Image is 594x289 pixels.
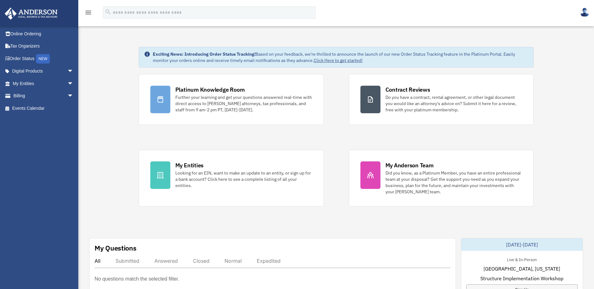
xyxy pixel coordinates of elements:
[580,8,589,17] img: User Pic
[67,77,80,90] span: arrow_drop_down
[461,238,583,251] div: [DATE]-[DATE]
[95,243,137,253] div: My Questions
[385,94,522,113] div: Do you have a contract, rental agreement, or other legal document you would like an attorney's ad...
[257,258,281,264] div: Expedited
[193,258,209,264] div: Closed
[85,11,92,16] a: menu
[314,58,363,63] a: Click Here to get started!
[175,161,204,169] div: My Entities
[4,65,83,78] a: Digital Productsarrow_drop_down
[67,65,80,78] span: arrow_drop_down
[349,74,534,125] a: Contract Reviews Do you have a contract, rental agreement, or other legal document you would like...
[116,258,139,264] div: Submitted
[95,258,101,264] div: All
[225,258,242,264] div: Normal
[349,150,534,206] a: My Anderson Team Did you know, as a Platinum Member, you have an entire professional team at your...
[139,74,324,125] a: Platinum Knowledge Room Further your learning and get your questions answered real-time with dire...
[175,170,312,189] div: Looking for an EIN, want to make an update to an entity, or sign up for a bank account? Click her...
[175,86,245,94] div: Platinum Knowledge Room
[4,77,83,90] a: My Entitiesarrow_drop_down
[3,8,59,20] img: Anderson Advisors Platinum Portal
[4,102,83,114] a: Events Calendar
[154,258,178,264] div: Answered
[139,150,324,206] a: My Entities Looking for an EIN, want to make an update to an entity, or sign up for a bank accoun...
[67,90,80,103] span: arrow_drop_down
[153,51,256,57] strong: Exciting News: Introducing Order Status Tracking!
[4,52,83,65] a: Order StatusNEW
[385,86,430,94] div: Contract Reviews
[483,265,560,272] span: [GEOGRAPHIC_DATA], [US_STATE]
[95,275,179,283] p: No questions match the selected filter.
[85,9,92,16] i: menu
[385,170,522,195] div: Did you know, as a Platinum Member, you have an entire professional team at your disposal? Get th...
[36,54,50,63] div: NEW
[480,275,563,282] span: Structure Implementation Workshop
[4,90,83,102] a: Billingarrow_drop_down
[502,256,542,262] div: Live & In-Person
[175,94,312,113] div: Further your learning and get your questions answered real-time with direct access to [PERSON_NAM...
[153,51,529,63] div: Based on your feedback, we're thrilled to announce the launch of our new Order Status Tracking fe...
[385,161,434,169] div: My Anderson Team
[105,8,111,15] i: search
[4,28,83,40] a: Online Ordering
[4,40,83,53] a: Tax Organizers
